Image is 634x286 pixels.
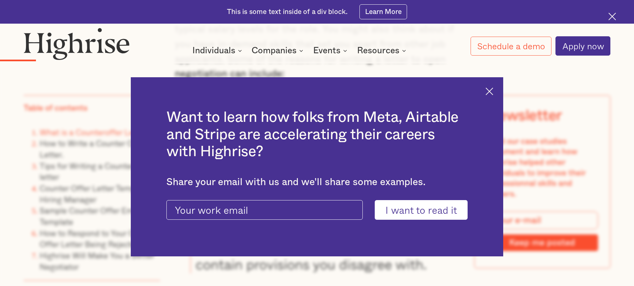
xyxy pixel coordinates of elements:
[375,200,468,220] input: I want to read it
[313,47,349,55] div: Events
[166,200,363,220] input: Your work email
[471,37,552,56] a: Schedule a demo
[608,13,616,20] img: Cross icon
[227,7,347,17] div: This is some text inside of a div block.
[166,176,468,188] div: Share your email with us and we'll share some examples.
[252,47,305,55] div: Companies
[192,47,235,55] div: Individuals
[24,28,129,60] img: Highrise logo
[357,47,399,55] div: Resources
[192,47,244,55] div: Individuals
[166,200,468,220] form: current-ascender-blog-article-modal-form
[252,47,297,55] div: Companies
[313,47,340,55] div: Events
[555,36,610,56] a: Apply now
[357,47,408,55] div: Resources
[359,4,407,19] a: Learn More
[166,109,468,160] h2: Want to learn how folks from Meta, Airtable and Stripe are accelerating their careers with Highrise?
[486,88,493,95] img: Cross icon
